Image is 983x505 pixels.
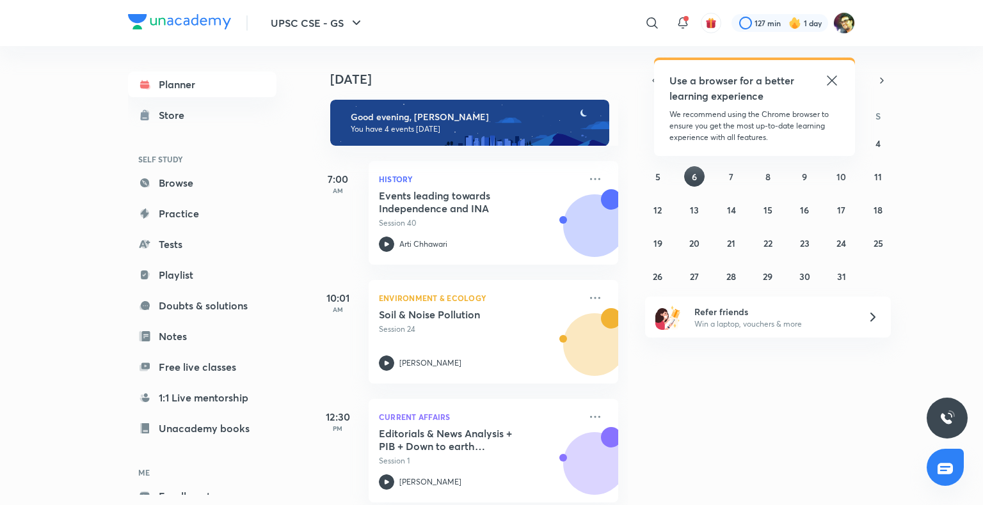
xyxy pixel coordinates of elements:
abbr: October 13, 2025 [690,204,699,216]
a: Unacademy books [128,416,276,441]
abbr: October 21, 2025 [727,237,735,249]
abbr: October 10, 2025 [836,171,846,183]
p: [PERSON_NAME] [399,357,461,369]
abbr: October 16, 2025 [800,204,809,216]
button: October 19, 2025 [648,233,668,253]
p: AM [312,187,364,194]
abbr: October 4, 2025 [875,137,881,150]
img: unacademy [548,189,618,277]
abbr: October 20, 2025 [689,237,699,249]
h5: 12:30 [312,409,364,424]
a: Notes [128,323,276,349]
p: Current Affairs [379,409,580,424]
abbr: October 19, 2025 [653,237,662,249]
abbr: October 24, 2025 [836,237,846,249]
abbr: October 9, 2025 [802,171,807,183]
p: AM [312,306,364,313]
button: October 29, 2025 [758,266,778,286]
button: October 9, 2025 [794,166,815,187]
a: Browse [128,170,276,196]
img: avatar [705,17,717,29]
p: Session 40 [379,217,580,229]
abbr: October 27, 2025 [690,270,699,283]
abbr: October 18, 2025 [874,204,883,216]
button: October 18, 2025 [868,199,888,220]
abbr: October 30, 2025 [799,270,810,283]
abbr: October 12, 2025 [653,204,662,216]
a: Store [128,102,276,128]
img: referral [655,304,681,330]
abbr: October 5, 2025 [655,171,660,183]
h6: Good evening, [PERSON_NAME] [351,111,598,123]
a: Planner [128,72,276,97]
button: October 26, 2025 [648,266,668,286]
p: PM [312,424,364,432]
button: October 13, 2025 [684,199,705,220]
button: October 6, 2025 [684,166,705,187]
p: Session 1 [379,455,580,467]
button: October 11, 2025 [868,166,888,187]
abbr: October 26, 2025 [653,270,662,283]
a: Tests [128,231,276,257]
button: October 14, 2025 [721,199,742,220]
button: October 21, 2025 [721,233,742,253]
h6: Refer friends [694,305,852,318]
img: Mukesh Kumar Shahi [833,12,855,34]
button: October 5, 2025 [648,166,668,187]
a: Free live classes [128,354,276,380]
img: streak [788,17,801,29]
a: Playlist [128,262,276,288]
div: Store [159,107,192,123]
abbr: October 17, 2025 [837,204,845,216]
h5: Events leading towards Independence and INA [379,189,538,215]
a: 1:1 Live mentorship [128,385,276,410]
button: October 23, 2025 [794,233,815,253]
img: Avatar [564,439,625,501]
button: October 25, 2025 [868,233,888,253]
h5: Editorials & News Analysis + PIB + Down to earth (October) - L1 [379,427,538,453]
p: We recommend using the Chrome browser to ensure you get the most up-to-date learning experience w... [669,109,840,143]
button: October 8, 2025 [758,166,778,187]
img: ttu [939,410,955,426]
abbr: October 11, 2025 [874,171,882,183]
button: October 17, 2025 [831,199,852,220]
button: October 27, 2025 [684,266,705,286]
abbr: October 6, 2025 [692,171,697,183]
h6: SELF STUDY [128,148,276,170]
h5: 7:00 [312,171,364,187]
abbr: October 28, 2025 [726,270,736,283]
button: October 7, 2025 [721,166,742,187]
abbr: October 29, 2025 [763,270,772,283]
p: [PERSON_NAME] [399,476,461,488]
p: Environment & Ecology [379,290,580,306]
h5: Use a browser for a better learning experience [669,73,797,104]
button: October 24, 2025 [831,233,852,253]
button: October 12, 2025 [648,199,668,220]
button: avatar [701,13,721,33]
img: evening [330,100,609,146]
img: unacademy [548,308,618,396]
button: October 22, 2025 [758,233,778,253]
button: October 4, 2025 [868,133,888,153]
abbr: Saturday [875,110,881,122]
abbr: October 22, 2025 [763,237,772,249]
abbr: October 25, 2025 [874,237,883,249]
img: Company Logo [128,14,231,29]
button: October 15, 2025 [758,199,778,220]
a: Company Logo [128,14,231,33]
p: You have 4 events [DATE] [351,124,598,134]
button: October 28, 2025 [721,266,742,286]
button: October 20, 2025 [684,233,705,253]
abbr: October 23, 2025 [800,237,810,249]
p: Win a laptop, vouchers & more [694,318,852,330]
abbr: October 14, 2025 [727,204,736,216]
a: Doubts & solutions [128,293,276,318]
h4: [DATE] [330,72,631,87]
abbr: October 8, 2025 [765,171,771,183]
h5: Soil & Noise Pollution [379,308,538,321]
abbr: October 15, 2025 [763,204,772,216]
button: October 30, 2025 [794,266,815,286]
p: History [379,171,580,187]
p: Arti Chhawari [399,238,447,250]
a: Practice [128,201,276,226]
